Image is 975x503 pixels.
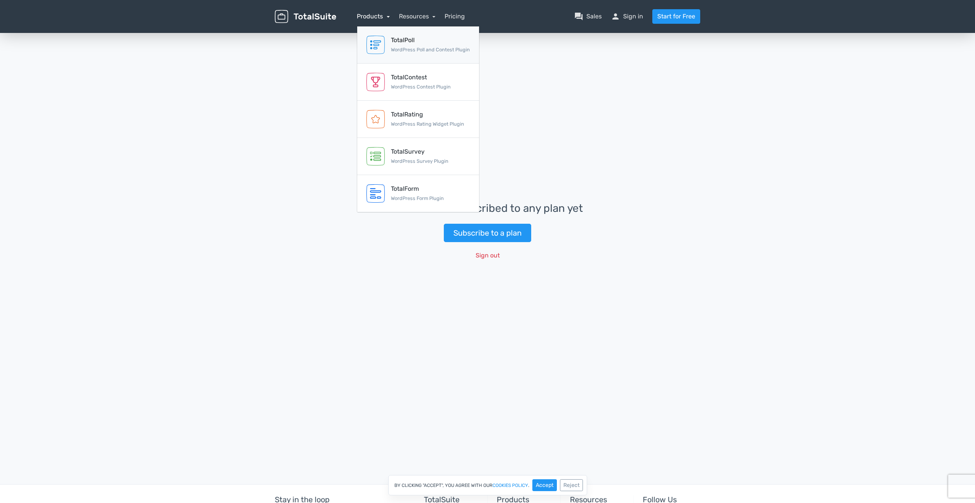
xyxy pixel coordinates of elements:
[391,158,448,164] small: WordPress Survey Plugin
[357,138,479,175] a: TotalSurvey WordPress Survey Plugin
[532,479,557,491] button: Accept
[652,9,700,24] a: Start for Free
[275,10,336,23] img: TotalSuite for WordPress
[357,26,479,64] a: TotalPoll WordPress Poll and Contest Plugin
[444,224,531,242] a: Subscribe to a plan
[391,73,451,82] div: TotalContest
[391,147,448,156] div: TotalSurvey
[611,12,643,21] a: personSign in
[560,479,583,491] button: Reject
[357,13,390,20] a: Products
[492,483,528,488] a: cookies policy
[445,12,465,21] a: Pricing
[392,203,583,215] h3: You are not subscribed to any plan yet
[391,121,464,127] small: WordPress Rating Widget Plugin
[471,248,505,263] button: Sign out
[366,147,385,165] img: TotalSurvey
[574,12,583,21] span: question_answer
[357,101,479,138] a: TotalRating WordPress Rating Widget Plugin
[357,64,479,101] a: TotalContest WordPress Contest Plugin
[357,175,479,212] a: TotalForm WordPress Form Plugin
[391,36,470,45] div: TotalPoll
[366,73,385,91] img: TotalContest
[391,47,470,52] small: WordPress Poll and Contest Plugin
[366,110,385,128] img: TotalRating
[399,13,436,20] a: Resources
[391,84,451,90] small: WordPress Contest Plugin
[366,36,385,54] img: TotalPoll
[391,184,444,193] div: TotalForm
[366,184,385,203] img: TotalForm
[391,195,444,201] small: WordPress Form Plugin
[388,475,587,495] div: By clicking "Accept", you agree with our .
[574,12,602,21] a: question_answerSales
[611,12,620,21] span: person
[391,110,464,119] div: TotalRating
